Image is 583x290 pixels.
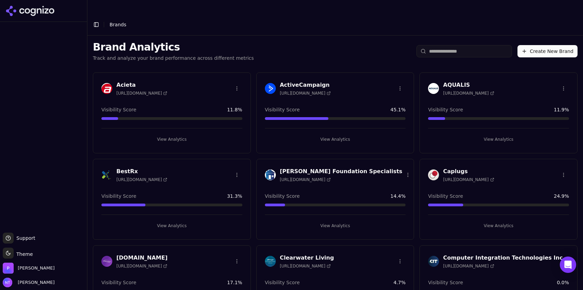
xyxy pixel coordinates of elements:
span: 17.1 % [227,279,242,286]
img: Nate Tower [3,278,12,287]
span: [URL][DOMAIN_NAME] [443,91,494,96]
span: Visibility Score [265,106,300,113]
button: View Analytics [265,134,406,145]
span: Support [14,235,35,241]
h3: Clearwater Living [280,254,334,262]
h3: AQUALIS [443,81,494,89]
span: Visibility Score [428,279,463,286]
span: Brands [110,22,126,27]
h1: Brand Analytics [93,41,254,53]
span: 14.4 % [390,193,406,199]
h3: Computer Integration Technologies Inc. [443,254,565,262]
p: Track and analyze your brand performance across different metrics [93,55,254,61]
span: [URL][DOMAIN_NAME] [280,177,331,182]
button: Create New Brand [517,45,578,57]
span: 24.9 % [554,193,569,199]
span: 4.7 % [394,279,406,286]
h3: [DOMAIN_NAME] [116,254,168,262]
h3: [PERSON_NAME] Foundation Specialists [280,167,402,176]
span: [PERSON_NAME] [15,279,55,286]
span: Visibility Score [428,193,463,199]
span: 45.1 % [390,106,406,113]
div: Open Intercom Messenger [560,257,576,273]
span: Visibility Score [101,193,136,199]
span: [URL][DOMAIN_NAME] [443,263,494,269]
h3: Caplugs [443,167,494,176]
h3: ActiveCampaign [280,81,331,89]
span: [URL][DOMAIN_NAME] [116,263,167,269]
img: Computer Integration Technologies Inc. [428,256,439,267]
button: View Analytics [265,220,406,231]
span: [URL][DOMAIN_NAME] [116,177,167,182]
img: Cantey Foundation Specialists [265,169,276,180]
span: Visibility Score [265,193,300,199]
h3: Acieta [116,81,167,89]
span: 31.3 % [227,193,242,199]
img: BestRx [101,169,112,180]
span: Visibility Score [101,279,136,286]
img: Cars.com [101,256,112,267]
button: View Analytics [428,220,569,231]
span: Visibility Score [101,106,136,113]
button: View Analytics [101,134,242,145]
button: View Analytics [101,220,242,231]
span: Theme [14,251,33,257]
img: Caplugs [428,169,439,180]
img: AQUALIS [428,83,439,94]
button: Open user button [3,278,55,287]
span: 11.8 % [227,106,242,113]
span: [URL][DOMAIN_NAME] [280,263,331,269]
button: View Analytics [428,134,569,145]
span: [URL][DOMAIN_NAME] [443,177,494,182]
button: Open organization switcher [3,263,55,274]
span: 11.9 % [554,106,569,113]
span: 0.0 % [557,279,569,286]
img: Clearwater Living [265,256,276,267]
span: Visibility Score [428,106,463,113]
span: [URL][DOMAIN_NAME] [116,91,167,96]
span: Perrill [18,265,55,271]
img: ActiveCampaign [265,83,276,94]
span: Visibility Score [265,279,300,286]
nav: breadcrumb [110,21,126,28]
img: Acieta [101,83,112,94]
h3: BestRx [116,167,167,176]
img: Perrill [3,263,14,274]
span: [URL][DOMAIN_NAME] [280,91,331,96]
